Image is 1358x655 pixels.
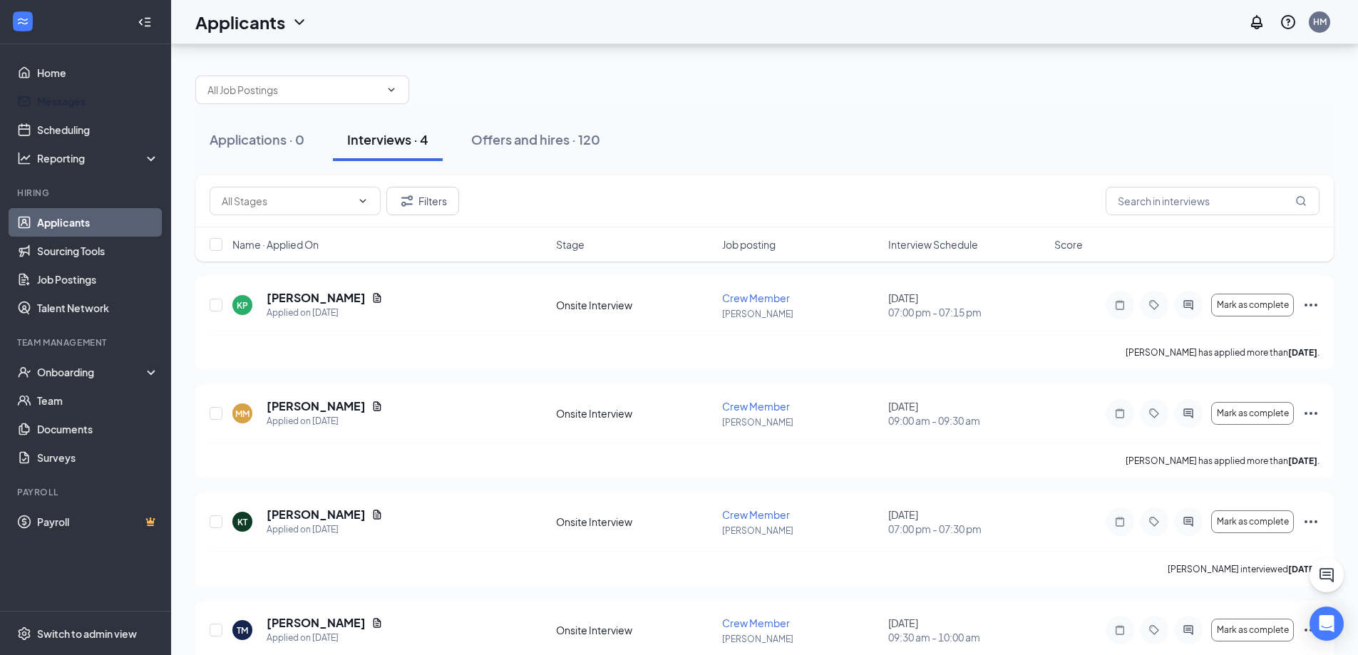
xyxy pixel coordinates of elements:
svg: Ellipses [1302,296,1320,314]
div: Applied on [DATE] [267,631,383,645]
div: [DATE] [888,291,1046,319]
p: [PERSON_NAME] has applied more than . [1126,455,1320,467]
button: Mark as complete [1211,619,1294,641]
svg: Document [371,509,383,520]
div: Applied on [DATE] [267,414,383,428]
span: Mark as complete [1217,625,1289,635]
svg: Tag [1146,624,1163,636]
span: Stage [556,237,585,252]
span: Interview Schedule [888,237,978,252]
svg: WorkstreamLogo [16,14,30,29]
a: Job Postings [37,265,159,294]
div: Onboarding [37,365,147,379]
div: Applied on [DATE] [267,522,383,537]
div: Onsite Interview [556,406,714,421]
span: 07:00 pm - 07:30 pm [888,522,1046,536]
div: Applications · 0 [210,130,304,148]
input: Search in interviews [1106,187,1320,215]
svg: MagnifyingGlass [1295,195,1307,207]
svg: ActiveChat [1180,516,1197,527]
span: Mark as complete [1217,300,1289,310]
span: Mark as complete [1217,517,1289,527]
svg: Note [1111,408,1128,419]
span: Crew Member [722,292,790,304]
svg: Collapse [138,15,152,29]
div: Reporting [37,151,160,165]
span: Crew Member [722,617,790,629]
div: Hiring [17,187,156,199]
svg: Filter [398,192,416,210]
div: KT [237,516,247,528]
button: Mark as complete [1211,402,1294,425]
b: [DATE] [1288,455,1317,466]
svg: Tag [1146,408,1163,419]
p: [PERSON_NAME] interviewed . [1168,563,1320,575]
a: Sourcing Tools [37,237,159,265]
p: [PERSON_NAME] [722,525,880,537]
span: 07:00 pm - 07:15 pm [888,305,1046,319]
h5: [PERSON_NAME] [267,615,366,631]
h5: [PERSON_NAME] [267,507,366,522]
span: Crew Member [722,508,790,521]
svg: Document [371,292,383,304]
span: 09:30 am - 10:00 am [888,630,1046,644]
svg: ChatActive [1318,567,1335,584]
div: [DATE] [888,616,1046,644]
svg: Note [1111,516,1128,527]
span: 09:00 am - 09:30 am [888,413,1046,428]
svg: Note [1111,299,1128,311]
div: Onsite Interview [556,623,714,637]
a: Home [37,58,159,87]
div: Switch to admin view [37,626,137,641]
span: Crew Member [722,400,790,413]
svg: UserCheck [17,365,31,379]
p: [PERSON_NAME] [722,633,880,645]
svg: Ellipses [1302,622,1320,639]
div: [DATE] [888,399,1046,428]
span: Mark as complete [1217,408,1289,418]
svg: Ellipses [1302,405,1320,422]
b: [DATE] [1288,347,1317,358]
a: Team [37,386,159,415]
h1: Applicants [195,10,285,34]
p: [PERSON_NAME] [722,308,880,320]
div: TM [237,624,248,636]
div: MM [235,408,250,420]
span: Score [1054,237,1083,252]
div: Open Intercom Messenger [1310,607,1344,641]
p: [PERSON_NAME] has applied more than . [1126,346,1320,359]
input: All Job Postings [207,82,380,98]
button: Mark as complete [1211,510,1294,533]
div: Offers and hires · 120 [471,130,600,148]
div: Applied on [DATE] [267,306,383,320]
h5: [PERSON_NAME] [267,398,366,414]
button: Filter Filters [386,187,459,215]
a: Messages [37,87,159,115]
svg: Notifications [1248,14,1265,31]
svg: ActiveChat [1180,624,1197,636]
svg: ActiveChat [1180,408,1197,419]
svg: ActiveChat [1180,299,1197,311]
div: Interviews · 4 [347,130,428,148]
svg: Note [1111,624,1128,636]
div: [DATE] [888,507,1046,536]
div: Onsite Interview [556,515,714,529]
svg: Analysis [17,151,31,165]
div: Onsite Interview [556,298,714,312]
svg: Document [371,617,383,629]
a: Surveys [37,443,159,472]
svg: Ellipses [1302,513,1320,530]
button: ChatActive [1310,558,1344,592]
svg: Tag [1146,299,1163,311]
svg: ChevronDown [357,195,369,207]
b: [DATE] [1288,564,1317,574]
a: Talent Network [37,294,159,322]
input: All Stages [222,193,351,209]
span: Job posting [722,237,776,252]
svg: Settings [17,626,31,641]
a: Applicants [37,208,159,237]
button: Mark as complete [1211,294,1294,316]
a: Scheduling [37,115,159,144]
h5: [PERSON_NAME] [267,290,366,306]
p: [PERSON_NAME] [722,416,880,428]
